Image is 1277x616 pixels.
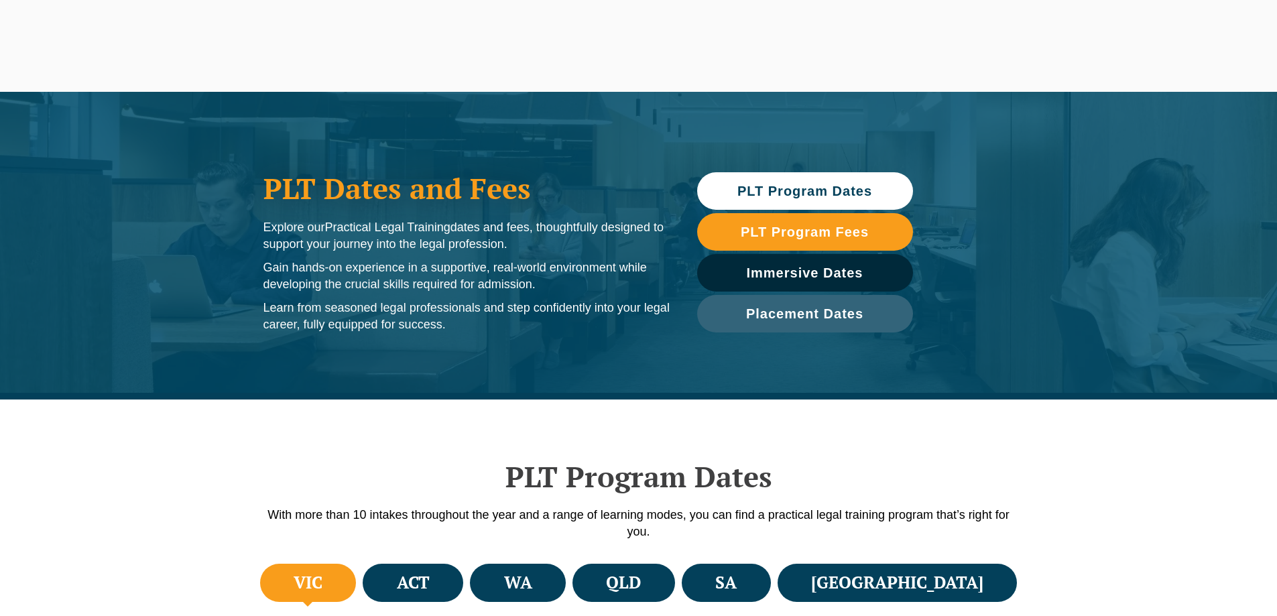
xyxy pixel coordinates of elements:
span: Practical Legal Training [325,221,450,234]
h4: ACT [397,572,430,594]
h4: VIC [294,572,322,594]
span: Placement Dates [746,307,863,320]
p: Gain hands-on experience in a supportive, real-world environment while developing the crucial ski... [263,259,670,293]
h2: PLT Program Dates [257,460,1021,493]
h1: PLT Dates and Fees [263,172,670,205]
a: Immersive Dates [697,254,913,292]
p: Learn from seasoned legal professionals and step confidently into your legal career, fully equipp... [263,300,670,333]
span: Immersive Dates [747,266,863,280]
p: With more than 10 intakes throughout the year and a range of learning modes, you can find a pract... [257,507,1021,540]
h4: WA [504,572,532,594]
a: PLT Program Fees [697,213,913,251]
h4: QLD [606,572,641,594]
a: Placement Dates [697,295,913,332]
span: PLT Program Dates [737,184,872,198]
p: Explore our dates and fees, thoughtfully designed to support your journey into the legal profession. [263,219,670,253]
span: PLT Program Fees [741,225,869,239]
h4: [GEOGRAPHIC_DATA] [811,572,983,594]
h4: SA [715,572,737,594]
a: PLT Program Dates [697,172,913,210]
